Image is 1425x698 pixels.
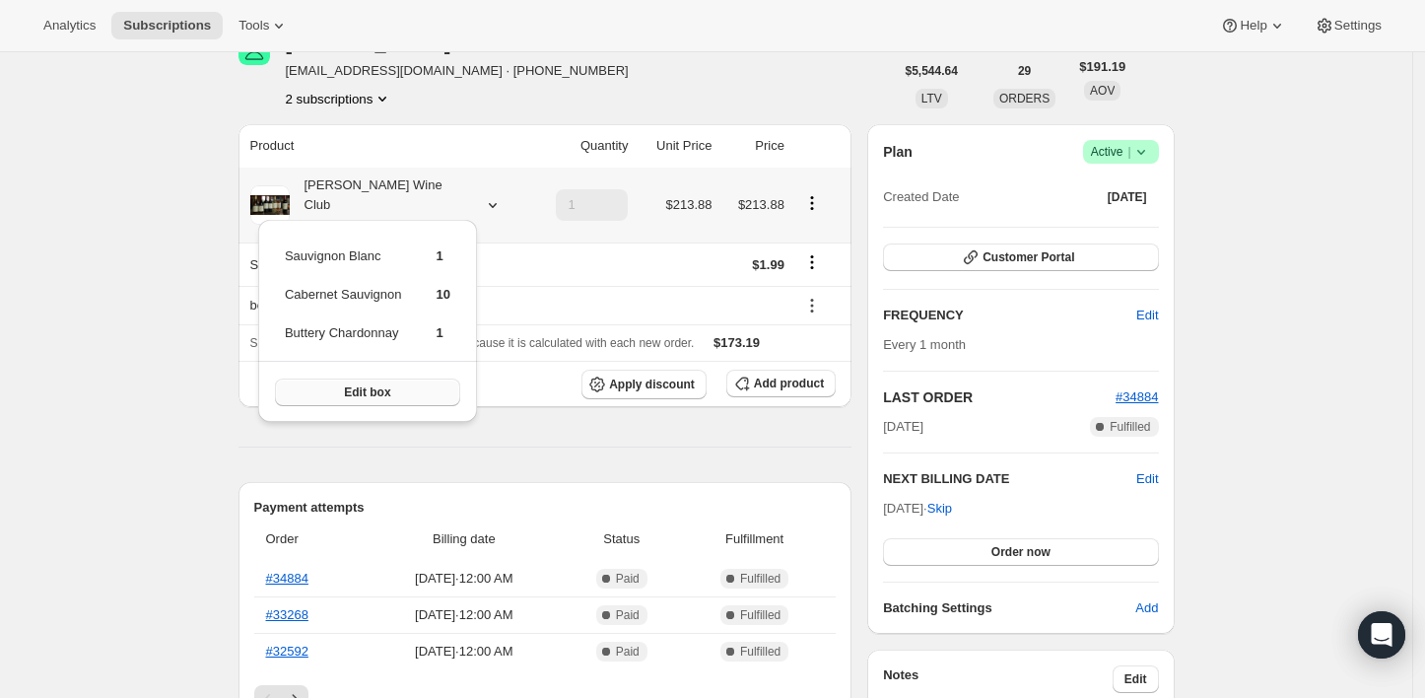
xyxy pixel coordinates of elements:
[227,12,301,39] button: Tools
[530,124,635,168] th: Quantity
[111,12,223,39] button: Subscriptions
[1090,84,1115,98] span: AOV
[726,370,836,397] button: Add product
[883,417,923,437] span: [DATE]
[616,571,640,587] span: Paid
[266,571,308,586] a: #34884
[883,469,1136,489] h2: NEXT BILLING DATE
[754,376,824,391] span: Add product
[1240,18,1266,34] span: Help
[284,284,403,320] td: Cabernet Sauvignon
[883,337,966,352] span: Every 1 month
[123,18,211,34] span: Subscriptions
[634,124,717,168] th: Unit Price
[883,665,1113,693] h3: Notes
[1124,300,1170,331] button: Edit
[916,493,964,524] button: Skip
[796,251,828,273] button: Shipping actions
[1116,389,1158,404] a: #34884
[1006,57,1043,85] button: 29
[1079,57,1125,77] span: $191.19
[238,18,269,34] span: Tools
[1110,419,1150,435] span: Fulfilled
[254,518,365,561] th: Order
[1136,306,1158,325] span: Edit
[894,57,970,85] button: $5,544.64
[581,370,707,399] button: Apply discount
[238,124,530,168] th: Product
[1127,144,1130,160] span: |
[436,325,442,340] span: 1
[286,34,533,53] div: [PERSON_NAME] Reski
[1124,671,1147,687] span: Edit
[616,607,640,623] span: Paid
[1136,469,1158,489] button: Edit
[286,61,629,81] span: [EMAIL_ADDRESS][DOMAIN_NAME] · [PHONE_NUMBER]
[254,498,837,518] h2: Payment attempts
[1358,611,1405,659] div: Open Intercom Messenger
[43,18,96,34] span: Analytics
[883,501,952,516] span: [DATE] ·
[275,379,460,406] button: Edit box
[1113,665,1159,693] button: Edit
[906,63,958,79] span: $5,544.64
[713,335,760,350] span: $173.19
[436,248,442,263] span: 1
[370,605,558,625] span: [DATE] · 12:00 AM
[290,175,467,235] div: [PERSON_NAME] Wine Club
[883,387,1116,407] h2: LAST ORDER
[1135,598,1158,618] span: Add
[32,12,107,39] button: Analytics
[685,529,824,549] span: Fulfillment
[570,529,673,549] span: Status
[370,529,558,549] span: Billing date
[883,598,1135,618] h6: Batching Settings
[1018,63,1031,79] span: 29
[665,197,712,212] span: $213.88
[370,642,558,662] span: [DATE] · 12:00 AM
[921,92,942,105] span: LTV
[250,296,784,315] div: box-discount-YGSUYQ
[1108,189,1147,205] span: [DATE]
[286,89,393,108] button: Product actions
[1303,12,1393,39] button: Settings
[717,124,789,168] th: Price
[1123,593,1170,624] button: Add
[344,384,390,400] span: Edit box
[883,244,1158,271] button: Customer Portal
[740,571,780,587] span: Fulfilled
[436,287,449,302] span: 10
[991,544,1051,560] span: Order now
[266,607,308,622] a: #33268
[266,644,308,659] a: #32592
[370,569,558,589] span: [DATE] · 12:00 AM
[609,377,695,392] span: Apply discount
[1208,12,1298,39] button: Help
[738,197,784,212] span: $213.88
[284,322,403,359] td: Buttery Chardonnay
[883,538,1158,566] button: Order now
[796,192,828,214] button: Product actions
[883,306,1136,325] h2: FREQUENCY
[1116,387,1158,407] button: #34884
[616,644,640,660] span: Paid
[883,187,959,207] span: Created Date
[1091,142,1151,162] span: Active
[983,249,1074,265] span: Customer Portal
[238,243,530,286] th: Shipping
[740,607,780,623] span: Fulfilled
[883,142,913,162] h2: Plan
[927,499,952,519] span: Skip
[740,644,780,660] span: Fulfilled
[1334,18,1382,34] span: Settings
[1096,183,1159,211] button: [DATE]
[284,245,403,282] td: Sauvignon Blanc
[752,257,784,272] span: $1.99
[999,92,1050,105] span: ORDERS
